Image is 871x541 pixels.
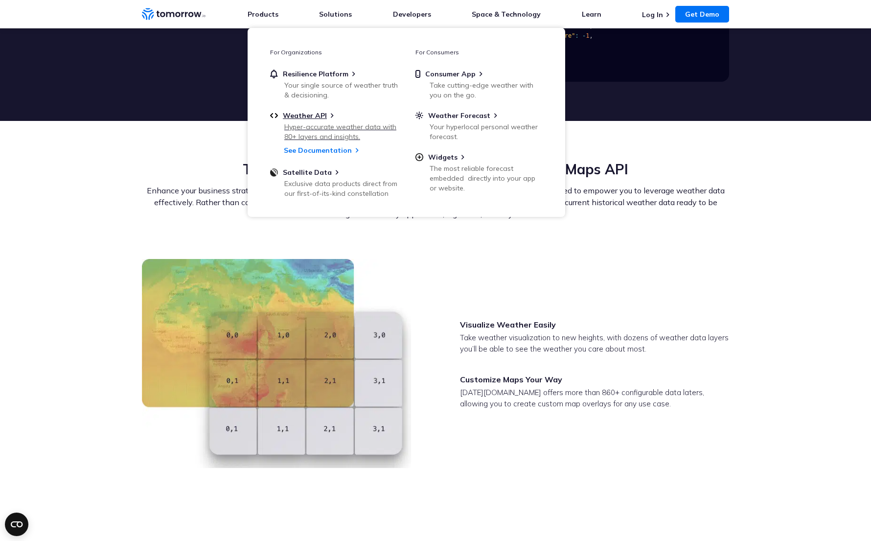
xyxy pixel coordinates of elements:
[270,111,278,120] img: api.svg
[5,513,28,536] button: Open CMP widget
[575,31,579,41] span: :
[589,31,593,41] span: ,
[415,70,420,78] img: mobile.svg
[460,374,729,385] h3: Customize Maps Your Way
[428,111,490,120] span: Weather Forecast
[142,259,411,468] img: Group-40368.jpg
[586,31,589,41] span: 1
[270,70,397,98] a: Resilience PlatformYour single source of weather truth & decisioning.
[284,80,398,100] div: Your single source of weather truth & decisioning.
[319,10,352,19] a: Solutions
[425,70,476,78] span: Consumer App
[270,168,397,196] a: Satellite DataExclusive data products direct from our first-of-its-kind constellation
[393,10,431,19] a: Developers
[430,122,544,141] div: Your hyperlocal personal weather forecast.
[283,111,327,120] span: Weather API
[415,153,543,191] a: WidgetsThe most reliable forecast embedded directly into your app or website.
[142,160,729,179] h2: The Power of [DATE][DOMAIN_NAME] Weather Maps API
[142,7,206,22] a: Home link
[430,80,544,100] div: Take cutting-edge weather with you on the go.
[415,153,423,162] img: plus-circle.svg
[428,153,458,162] span: Widgets
[270,48,397,56] h3: For Organizations
[582,31,586,41] span: -
[415,48,543,56] h3: For Consumers
[142,185,729,220] p: Enhance your business strategy with [DATE][DOMAIN_NAME]’s superior Historical Weather API, specif...
[460,387,729,409] p: [DATE][DOMAIN_NAME] offers more than 860+ configurable data laters, allowing you to create custom...
[415,111,543,140] a: Weather ForecastYour hyperlocal personal weather forecast.
[248,10,278,19] a: Products
[675,6,729,23] a: Get Demo
[460,319,729,330] h3: Visualize Weather Easily
[415,70,543,98] a: Consumer AppTake cutting-edge weather with you on the go.
[460,332,729,354] p: Take weather visualization to new heights, with dozens of weather data layers you’ll be able to s...
[270,111,397,140] a: Weather APIHyper-accurate weather data with 80+ layers and insights.
[284,122,398,141] div: Hyper-accurate weather data with 80+ layers and insights.
[430,164,544,193] div: The most reliable forecast embedded directly into your app or website.
[270,70,278,78] img: bell.svg
[283,168,332,177] span: Satellite Data
[270,168,278,177] img: satellite-data-menu.png
[283,70,348,78] span: Resilience Platform
[284,179,398,198] div: Exclusive data products direct from our first-of-its-kind constellation
[582,10,601,19] a: Learn
[415,111,423,120] img: sun.svg
[472,10,541,19] a: Space & Technology
[642,10,663,19] a: Log In
[284,146,352,155] a: See Documentation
